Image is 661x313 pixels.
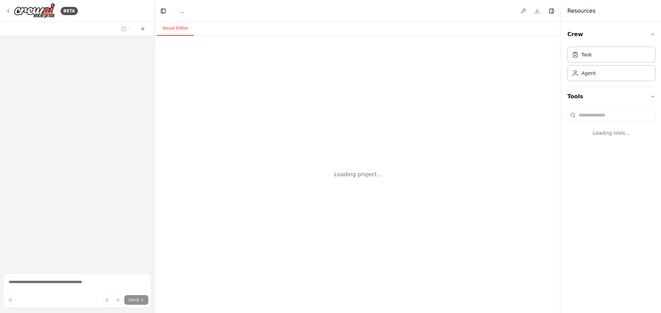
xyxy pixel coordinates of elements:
[61,7,78,15] div: BETA
[179,8,184,14] nav: breadcrumb
[137,25,148,33] button: Start a new chat
[567,87,655,106] button: Tools
[567,106,655,147] div: Tools
[157,21,194,36] button: Visual Editor
[128,297,139,303] span: Send
[179,8,184,14] span: ...
[113,295,123,305] button: Click to speak your automation idea
[547,6,556,16] button: Hide right sidebar
[334,170,382,179] div: Loading project...
[14,3,55,19] img: Logo
[567,44,655,87] div: Crew
[118,25,135,33] button: Switch to previous chat
[6,295,15,305] button: Improve this prompt
[581,51,592,58] div: Task
[567,7,596,15] h4: Resources
[567,25,655,44] button: Crew
[158,6,168,16] button: Hide left sidebar
[567,124,655,142] div: Loading tools...
[102,295,112,305] button: Upload files
[581,70,596,77] div: Agent
[124,295,148,305] button: Send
